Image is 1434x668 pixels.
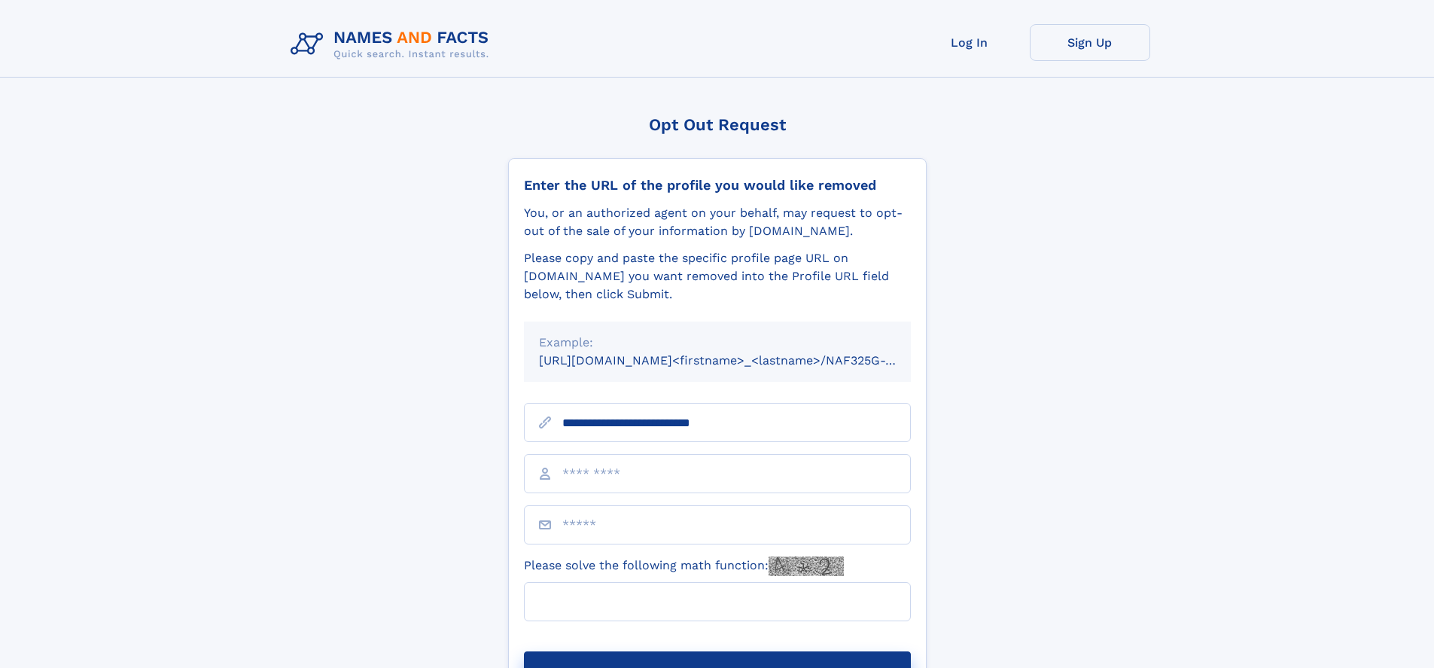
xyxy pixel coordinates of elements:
div: Example: [539,334,896,352]
img: Logo Names and Facts [285,24,501,65]
a: Sign Up [1030,24,1150,61]
label: Please solve the following math function: [524,557,844,576]
div: Please copy and paste the specific profile page URL on [DOMAIN_NAME] you want removed into the Pr... [524,249,911,303]
div: Opt Out Request [508,115,927,134]
a: Log In [909,24,1030,61]
div: Enter the URL of the profile you would like removed [524,177,911,194]
small: [URL][DOMAIN_NAME]<firstname>_<lastname>/NAF325G-xxxxxxxx [539,353,939,368]
div: You, or an authorized agent on your behalf, may request to opt-out of the sale of your informatio... [524,204,911,240]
